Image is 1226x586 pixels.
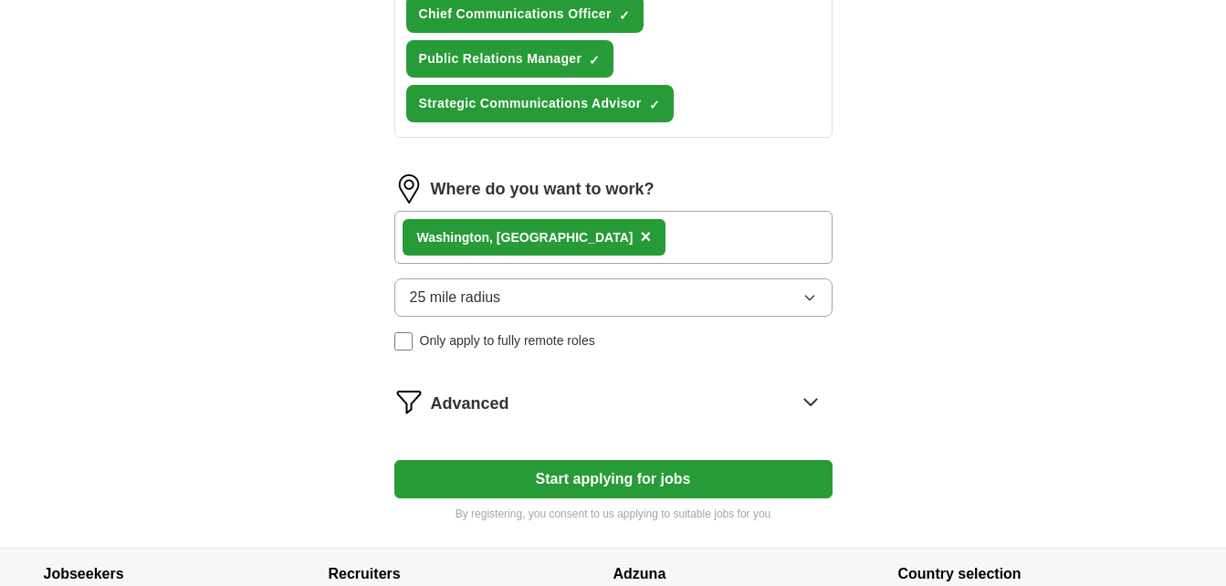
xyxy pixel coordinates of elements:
[406,40,614,78] button: Public Relations Manager✓
[619,8,630,23] span: ✓
[410,287,501,309] span: 25 mile radius
[640,226,651,246] span: ×
[419,49,582,68] span: Public Relations Manager
[419,94,642,113] span: Strategic Communications Advisor
[394,278,833,317] button: 25 mile radius
[419,5,612,24] span: Chief Communications Officer
[420,331,595,351] span: Only apply to fully remote roles
[394,332,413,351] input: Only apply to fully remote roles
[394,387,424,416] img: filter
[589,53,600,68] span: ✓
[394,460,833,498] button: Start applying for jobs
[417,228,634,247] div: ington, [GEOGRAPHIC_DATA]
[640,224,651,251] button: ×
[417,230,451,245] strong: Wash
[431,392,509,416] span: Advanced
[649,98,660,112] span: ✓
[431,177,655,202] label: Where do you want to work?
[394,506,833,522] p: By registering, you consent to us applying to suitable jobs for you
[394,174,424,204] img: location.png
[406,85,674,122] button: Strategic Communications Advisor✓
